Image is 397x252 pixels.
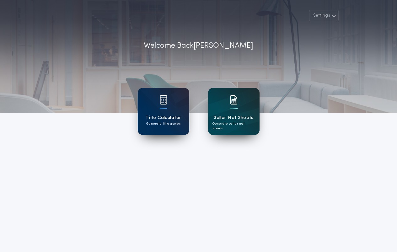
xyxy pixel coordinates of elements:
h1: Seller Net Sheets [214,114,254,121]
p: Welcome Back [PERSON_NAME] [144,40,253,51]
button: Settings [309,10,339,21]
a: card iconTitle CalculatorGenerate title quotes [138,88,189,135]
p: Generate seller net sheets [212,121,255,131]
a: card iconSeller Net SheetsGenerate seller net sheets [208,88,260,135]
img: card icon [230,95,238,105]
p: Generate title quotes [146,121,180,126]
h1: Title Calculator [145,114,181,121]
img: card icon [160,95,167,105]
